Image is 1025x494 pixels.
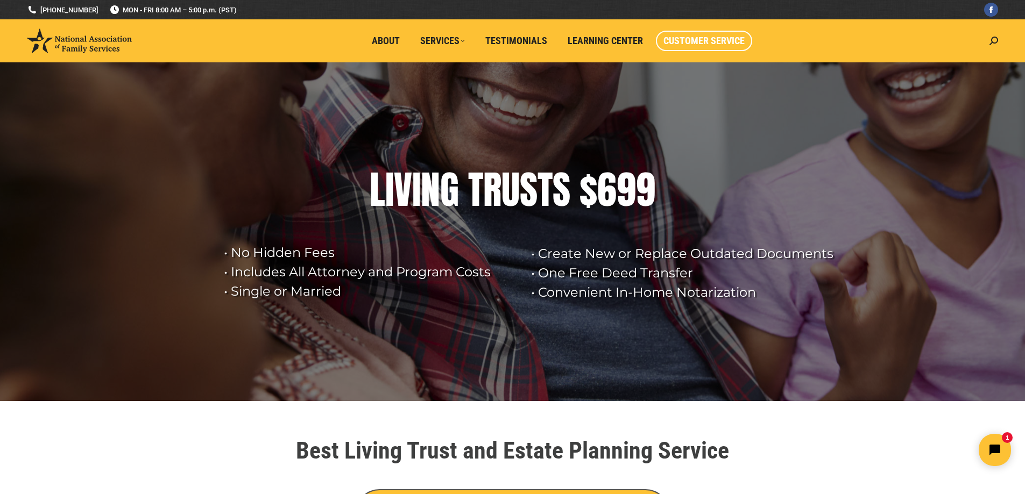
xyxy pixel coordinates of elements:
[501,168,520,211] div: U
[520,168,538,211] div: S
[656,31,752,51] a: Customer Service
[568,35,643,47] span: Learning Center
[560,31,651,51] a: Learning Center
[224,243,518,301] rs-layer: • No Hidden Fees • Includes All Attorney and Program Costs • Single or Married
[597,168,617,211] div: 6
[364,31,407,51] a: About
[412,168,421,211] div: I
[420,35,465,47] span: Services
[636,168,655,211] div: 9
[835,425,1020,475] iframe: Tidio Chat
[483,168,501,211] div: R
[617,168,636,211] div: 9
[579,168,597,211] div: $
[984,3,998,17] a: Facebook page opens in new window
[468,168,483,211] div: T
[478,31,555,51] a: Testimonials
[372,35,400,47] span: About
[370,168,385,211] div: L
[211,439,814,462] h1: Best Living Trust and Estate Planning Service
[385,168,394,211] div: I
[109,5,237,15] span: MON - FRI 8:00 AM – 5:00 p.m. (PST)
[421,168,440,211] div: N
[531,244,843,302] rs-layer: • Create New or Replace Outdated Documents • One Free Deed Transfer • Convenient In-Home Notariza...
[538,168,553,211] div: T
[663,35,745,47] span: Customer Service
[27,5,98,15] a: [PHONE_NUMBER]
[553,168,570,211] div: S
[27,28,132,53] img: National Association of Family Services
[440,168,459,211] div: G
[485,35,547,47] span: Testimonials
[394,168,412,211] div: V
